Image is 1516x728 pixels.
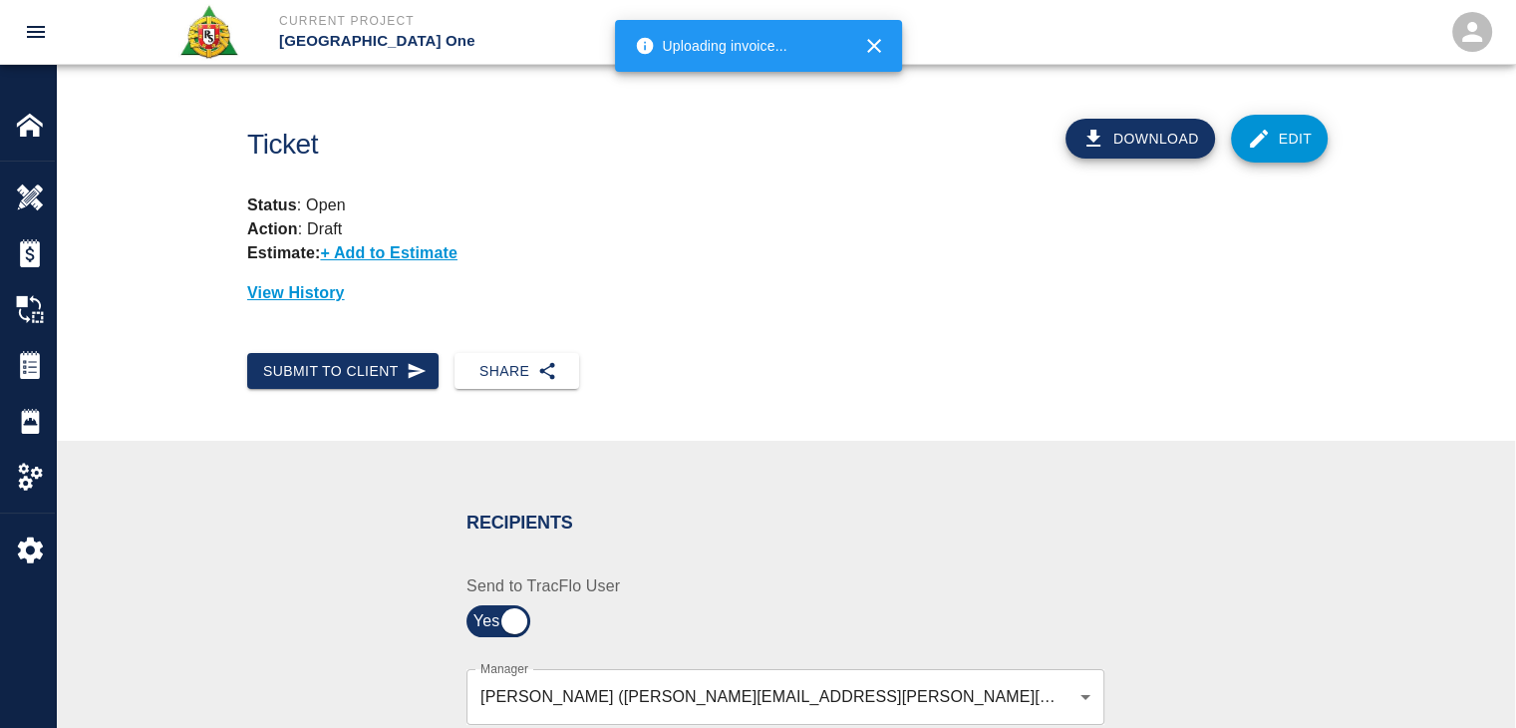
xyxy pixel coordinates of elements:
[320,244,457,261] p: + Add to Estimate
[279,12,866,30] p: Current Project
[247,220,298,237] strong: Action
[1065,119,1215,159] button: Download
[247,129,868,162] h1: Ticket
[466,574,773,597] label: Send to TracFlo User
[247,193,1324,217] p: : Open
[247,353,439,390] button: Submit to Client
[12,8,60,56] button: open drawer
[1231,115,1329,163] a: Edit
[635,28,787,64] div: Uploading invoice...
[1416,632,1516,728] iframe: Chat Widget
[247,244,320,261] strong: Estimate:
[480,685,1090,708] div: [PERSON_NAME] ([PERSON_NAME][EMAIL_ADDRESS][PERSON_NAME][DOMAIN_NAME]),[PERSON_NAME] ([PERSON_NAM...
[279,30,866,53] p: [GEOGRAPHIC_DATA] One
[247,220,342,237] p: : Draft
[247,281,1324,305] p: View History
[178,4,239,60] img: Roger & Sons Concrete
[455,353,579,390] button: Share
[466,513,1104,535] h2: Recipients
[247,196,297,213] strong: Status
[480,660,528,677] label: Manager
